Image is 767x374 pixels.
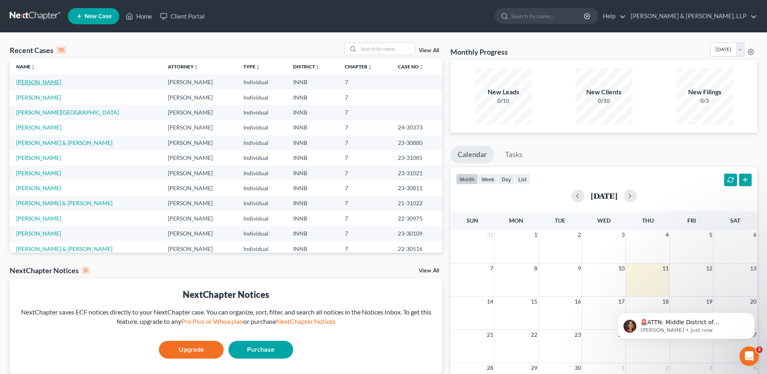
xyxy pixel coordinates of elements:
span: 14 [486,297,494,306]
td: INNB [287,120,338,135]
td: INNB [287,211,338,226]
div: 0/3 [676,97,733,105]
a: [PERSON_NAME] [16,170,61,176]
span: 13 [749,263,757,273]
td: Individual [237,120,287,135]
td: 7 [338,90,391,105]
td: [PERSON_NAME] [161,211,237,226]
td: INNB [287,74,338,89]
td: 21-31022 [391,196,442,211]
td: 7 [338,150,391,165]
td: INNB [287,226,338,241]
a: NextChapter Notices [276,317,336,325]
span: 28 [486,363,494,373]
span: 2 [756,346,763,353]
input: Search by name... [359,43,415,55]
a: View All [419,268,439,274]
span: 21 [486,330,494,340]
span: 23 [574,330,582,340]
span: 4 [665,230,670,240]
a: Case Nounfold_more [398,64,424,70]
span: Thu [642,217,654,224]
iframe: Intercom live chat [740,346,759,366]
td: 7 [338,120,391,135]
td: Individual [237,74,287,89]
td: Individual [237,196,287,211]
a: Home [122,9,156,23]
span: 5 [708,230,713,240]
span: Wed [597,217,611,224]
td: 22-30975 [391,211,442,226]
td: Individual [237,181,287,195]
span: Mon [509,217,523,224]
td: 7 [338,135,391,150]
td: 7 [338,196,391,211]
div: 0/10 [475,97,532,105]
a: Client Portal [156,9,209,23]
i: unfold_more [256,65,260,70]
td: INNB [287,135,338,150]
span: 30 [574,363,582,373]
span: 2 [665,363,670,373]
td: [PERSON_NAME] [161,196,237,211]
td: 23-30880 [391,135,442,150]
a: Districtunfold_more [293,64,320,70]
td: [PERSON_NAME] [161,241,237,256]
td: [PERSON_NAME] [161,74,237,89]
a: [PERSON_NAME] [16,154,61,161]
a: Attorneyunfold_more [168,64,199,70]
td: 7 [338,211,391,226]
td: 7 [338,166,391,181]
span: 7 [489,263,494,273]
td: 22-30516 [391,241,442,256]
i: unfold_more [194,65,199,70]
span: Fri [687,217,696,224]
span: 3 [708,363,713,373]
button: list [515,174,530,185]
td: [PERSON_NAME] [161,120,237,135]
span: 2 [577,230,582,240]
a: Nameunfold_more [16,64,36,70]
a: Calendar [450,146,494,164]
i: unfold_more [419,65,424,70]
td: Individual [237,105,287,120]
span: 8 [533,263,538,273]
div: 0 [82,267,89,274]
span: 16 [574,297,582,306]
span: Tue [555,217,565,224]
td: Individual [237,166,287,181]
a: Upgrade [159,341,224,359]
a: Chapterunfold_more [345,64,372,70]
i: unfold_more [31,65,36,70]
td: 7 [338,181,391,195]
button: week [478,174,498,185]
td: [PERSON_NAME] [161,105,237,120]
input: Search by name... [511,8,585,23]
a: [PERSON_NAME] & [PERSON_NAME], LLP [627,9,757,23]
td: INNB [287,150,338,165]
span: 6 [752,230,757,240]
a: Help [599,9,626,23]
div: New Clients [576,87,632,97]
a: Tasks [498,146,530,164]
a: [PERSON_NAME] & [PERSON_NAME] [16,139,112,146]
iframe: Intercom notifications message [605,295,767,352]
a: [PERSON_NAME] [16,230,61,237]
td: [PERSON_NAME] [161,150,237,165]
span: 4 [752,363,757,373]
td: Individual [237,211,287,226]
a: [PERSON_NAME][GEOGRAPHIC_DATA] [16,109,119,116]
h2: [DATE] [591,191,617,200]
td: INNB [287,196,338,211]
a: [PERSON_NAME] & [PERSON_NAME] [16,245,112,252]
td: 23-31085 [391,150,442,165]
td: 7 [338,226,391,241]
a: View All [419,48,439,53]
div: 0/10 [576,97,632,105]
td: [PERSON_NAME] [161,90,237,105]
span: 15 [530,297,538,306]
a: Purchase [228,341,293,359]
span: New Case [85,13,112,19]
